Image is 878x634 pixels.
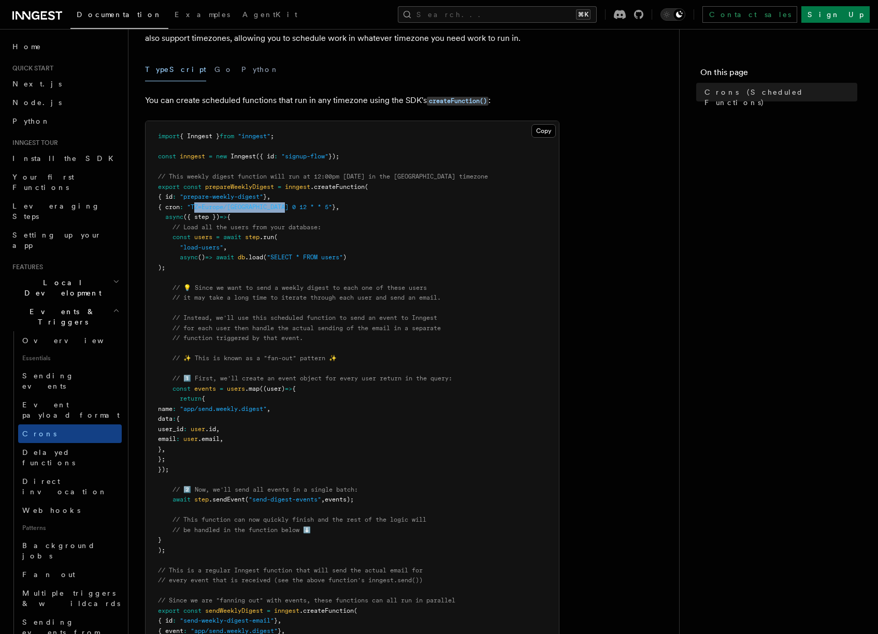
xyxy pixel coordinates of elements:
span: Next.js [12,80,62,88]
span: : [274,153,278,160]
span: // function triggered by that event. [172,334,303,342]
span: , [216,425,220,433]
span: : [172,193,176,200]
span: , [162,446,165,453]
span: const [172,233,191,241]
a: Background jobs [18,536,122,565]
span: , [220,435,223,443]
span: Quick start [8,64,53,72]
a: createFunction() [427,95,488,105]
span: await [223,233,241,241]
span: Crons (Scheduled Functions) [704,87,857,108]
span: ( [274,233,278,241]
p: You can create scheduled jobs using cron schedules within Inngest natively. [PERSON_NAME]'s cron ... [145,17,559,46]
span: users [227,385,245,392]
span: } [274,617,278,624]
span: email [158,435,176,443]
span: events [194,385,216,392]
span: async [180,254,198,261]
span: Overview [22,336,129,345]
span: : [176,435,180,443]
a: Crons [18,424,122,443]
span: user [183,435,198,443]
span: Crons [22,430,56,438]
span: return [180,395,201,402]
span: // ✨ This is known as a "fan-out" pattern ✨ [172,355,337,362]
span: .createFunction [299,607,354,614]
span: events); [325,496,354,503]
span: prepareWeeklyDigest [205,183,274,190]
span: // it may take a long time to iterate through each user and send an email. [172,294,441,301]
span: Inngest tour [8,139,58,147]
button: Search...⌘K [398,6,597,23]
button: Copy [531,124,556,138]
span: "signup-flow" [281,153,328,160]
kbd: ⌘K [576,9,591,20]
span: Fan out [22,570,75,579]
a: Webhooks [18,501,122,520]
span: Multiple triggers & wildcards [22,589,120,608]
span: = [209,153,212,160]
span: = [278,183,281,190]
span: Features [8,263,43,271]
code: createFunction() [427,97,488,106]
button: Local Development [8,273,122,302]
span: // This weekly digest function will run at 12:00pm [DATE] in the [GEOGRAPHIC_DATA] timezone [158,173,488,180]
span: Sending events [22,372,74,390]
span: => [220,213,227,220]
span: const [172,385,191,392]
a: Sending events [18,366,122,395]
span: "SELECT * FROM users" [267,254,343,261]
span: Event payload format [22,401,120,419]
span: } [332,203,336,211]
span: data [158,415,172,422]
a: Crons (Scheduled Functions) [700,83,857,112]
span: ) [343,254,347,261]
span: // every event that is received (see the above function's inngest.send()) [158,577,423,584]
a: Setting up your app [8,226,122,255]
span: ( [354,607,357,614]
a: Delayed functions [18,443,122,472]
span: ({ step }) [183,213,220,220]
a: Home [8,37,122,56]
a: Sign Up [801,6,870,23]
span: "prepare-weekly-digest" [180,193,263,200]
span: await [216,254,234,261]
span: // Since we are "fanning out" with events, these functions can all run in parallel [158,597,455,604]
a: Event payload format [18,395,122,424]
span: // 💡 Since we want to send a weekly digest to each one of these users [172,284,427,291]
span: // Instead, we'll use this scheduled function to send an event to Inngest [172,314,437,321]
span: : [183,425,187,433]
span: } [158,446,162,453]
h4: On this page [700,66,857,83]
span: ((user) [260,385,285,392]
a: Python [8,112,122,130]
span: { id [158,193,172,200]
a: Overview [18,331,122,350]
span: // 2️⃣ Now, we'll send all events in a single batch: [172,486,358,493]
span: Local Development [8,277,113,298]
a: Fan out [18,565,122,584]
span: inngest [285,183,310,190]
a: Leveraging Steps [8,197,122,226]
a: AgentKit [236,3,304,28]
span: ( [263,254,267,261]
span: .run [260,233,274,241]
span: Essentials [18,350,122,366]
span: => [205,254,212,261]
span: Background jobs [22,541,95,560]
span: // for each user then handle the actual sending of the email in a separate [172,325,441,332]
span: Patterns [18,520,122,536]
span: // 1️⃣ First, we'll create an event object for every user return in the query: [172,375,452,382]
span: // be handled in the function below ⬇️ [172,526,311,534]
span: : [172,405,176,412]
span: { id [158,617,172,624]
a: Examples [168,3,236,28]
span: "send-weekly-digest-email" [180,617,274,624]
span: ({ id [256,153,274,160]
p: You can create scheduled functions that run in any timezone using the SDK's : [145,93,559,108]
button: Events & Triggers [8,302,122,331]
span: = [220,385,223,392]
span: // Load all the users from your database: [172,224,321,231]
span: Leveraging Steps [12,202,100,220]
